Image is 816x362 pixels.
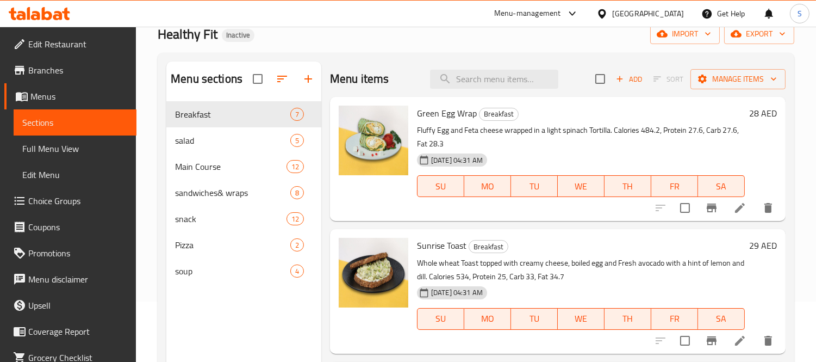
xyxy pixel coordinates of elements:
[511,308,558,330] button: TU
[290,108,304,121] div: items
[422,179,460,194] span: SU
[22,168,128,181] span: Edit Menu
[733,27,786,41] span: export
[4,318,136,345] a: Coverage Report
[30,90,128,103] span: Menus
[28,64,128,77] span: Branches
[417,105,477,121] span: Green Egg Wrap
[14,109,136,136] a: Sections
[291,266,303,277] span: 4
[4,240,136,266] a: Promotions
[612,71,646,88] button: Add
[4,188,136,214] a: Choice Groups
[290,238,304,251] div: items
[28,220,128,234] span: Coupons
[291,109,303,120] span: 7
[4,83,136,109] a: Menus
[175,160,286,173] span: Main Course
[605,175,651,197] button: TH
[733,201,746,214] a: Edit menu item
[287,162,303,172] span: 12
[699,195,725,221] button: Branch-specific-item
[339,106,408,175] img: Green Egg Wrap
[4,266,136,292] a: Menu disclaimer
[698,308,745,330] button: SA
[22,116,128,129] span: Sections
[286,212,304,225] div: items
[656,311,694,327] span: FR
[175,108,290,121] span: Breakfast
[222,29,254,42] div: Inactive
[166,127,321,154] div: salad5
[479,108,518,120] span: Breakfast
[175,134,290,147] span: salad
[674,329,696,352] span: Select to update
[609,311,647,327] span: TH
[614,73,644,85] span: Add
[166,232,321,258] div: Pizza2
[690,69,786,89] button: Manage items
[749,238,777,253] h6: 29 AED
[589,68,612,90] span: Select section
[417,237,466,254] span: Sunrise Toast
[515,179,553,194] span: TU
[702,311,740,327] span: SA
[469,179,507,194] span: MO
[755,195,781,221] button: delete
[166,101,321,127] div: Breakfast7
[4,292,136,318] a: Upsell
[175,212,286,225] div: snack
[175,186,290,199] div: sandwiches& wraps
[290,186,304,199] div: items
[417,124,745,151] p: Fluffy Egg and Feta cheese wrapped in a light spinach Tortilla. Calories 484.2, Protein 27.6, Car...
[417,175,464,197] button: SU
[651,308,698,330] button: FR
[14,136,136,162] a: Full Menu View
[4,57,136,83] a: Branches
[651,175,698,197] button: FR
[22,142,128,155] span: Full Menu View
[291,240,303,250] span: 2
[222,30,254,40] span: Inactive
[612,8,684,20] div: [GEOGRAPHIC_DATA]
[674,197,696,219] span: Select to update
[469,241,508,253] span: Breakfast
[295,66,321,92] button: Add section
[650,24,720,44] button: import
[4,31,136,57] a: Edit Restaurant
[166,180,321,206] div: sandwiches& wraps8
[562,179,600,194] span: WE
[558,175,605,197] button: WE
[659,27,711,41] span: import
[28,247,128,260] span: Promotions
[290,134,304,147] div: items
[291,136,303,146] span: 5
[798,8,802,20] span: S
[605,308,651,330] button: TH
[158,22,217,46] span: Healthy Fit
[330,71,389,87] h2: Menu items
[427,155,487,165] span: [DATE] 04:31 AM
[28,299,128,312] span: Upsell
[269,66,295,92] span: Sort sections
[464,175,511,197] button: MO
[427,287,487,298] span: [DATE] 04:31 AM
[28,194,128,207] span: Choice Groups
[417,308,464,330] button: SU
[558,308,605,330] button: WE
[166,154,321,180] div: Main Course12
[733,334,746,347] a: Edit menu item
[562,311,600,327] span: WE
[175,265,290,278] span: soup
[28,325,128,338] span: Coverage Report
[749,106,777,121] h6: 28 AED
[699,72,777,86] span: Manage items
[515,311,553,327] span: TU
[291,188,303,198] span: 8
[479,108,519,121] div: Breakfast
[702,179,740,194] span: SA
